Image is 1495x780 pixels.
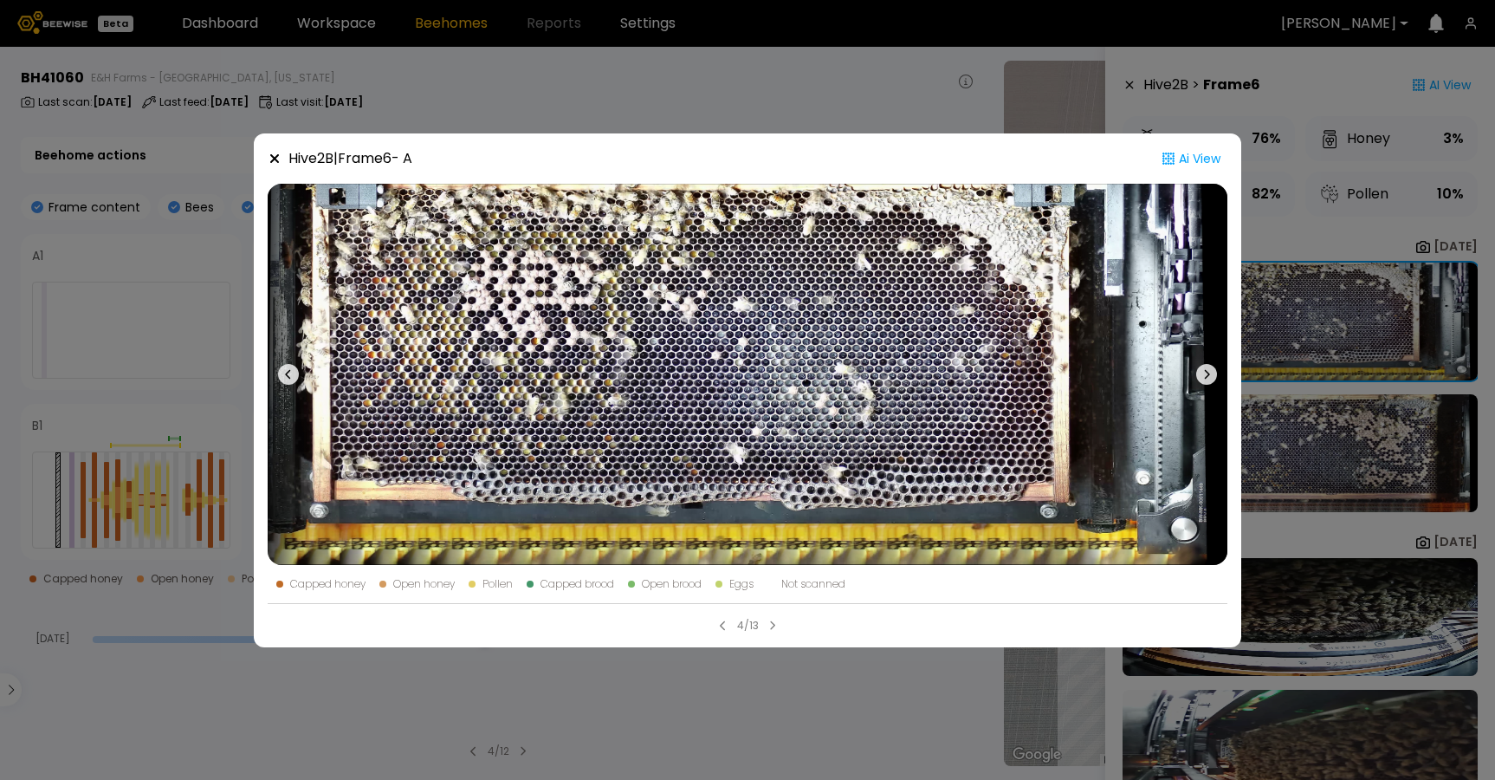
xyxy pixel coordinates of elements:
[729,579,754,589] div: Eggs
[540,579,614,589] div: Capped brood
[1155,147,1227,170] div: Ai View
[737,618,759,634] div: 4/13
[393,579,455,589] div: Open honey
[268,184,1227,565] img: 20250918_100633-b-1058.13-front-41060-CANNCCXH.jpg
[290,579,366,589] div: Capped honey
[642,579,702,589] div: Open brood
[288,148,412,169] div: Hive 2 B |
[482,579,513,589] div: Pollen
[392,148,412,168] span: - A
[338,148,392,168] strong: Frame 6
[781,579,845,589] div: Not scanned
